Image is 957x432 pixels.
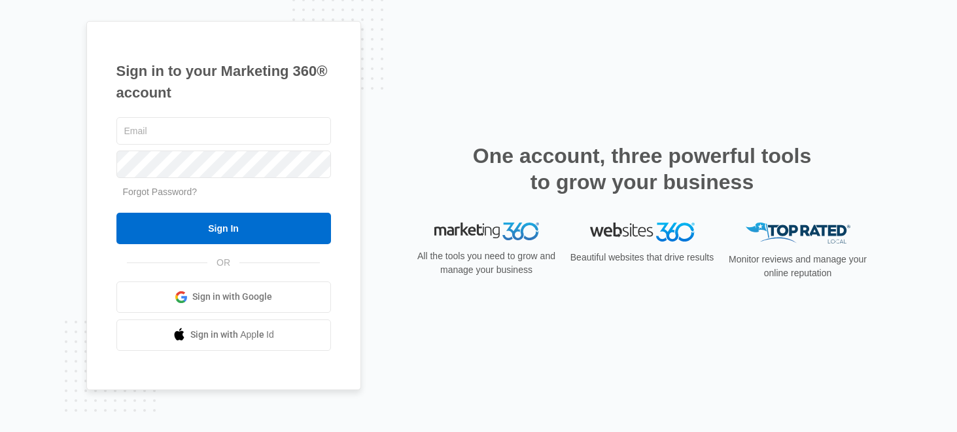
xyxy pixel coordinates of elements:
[190,328,274,342] span: Sign in with Apple Id
[116,213,331,244] input: Sign In
[569,251,716,264] p: Beautiful websites that drive results
[207,256,239,270] span: OR
[116,60,331,103] h1: Sign in to your Marketing 360® account
[434,223,539,241] img: Marketing 360
[413,249,560,277] p: All the tools you need to grow and manage your business
[725,253,871,280] p: Monitor reviews and manage your online reputation
[116,281,331,313] a: Sign in with Google
[192,290,272,304] span: Sign in with Google
[469,143,816,195] h2: One account, three powerful tools to grow your business
[590,223,695,242] img: Websites 360
[116,319,331,351] a: Sign in with Apple Id
[123,187,198,197] a: Forgot Password?
[116,117,331,145] input: Email
[746,223,850,244] img: Top Rated Local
